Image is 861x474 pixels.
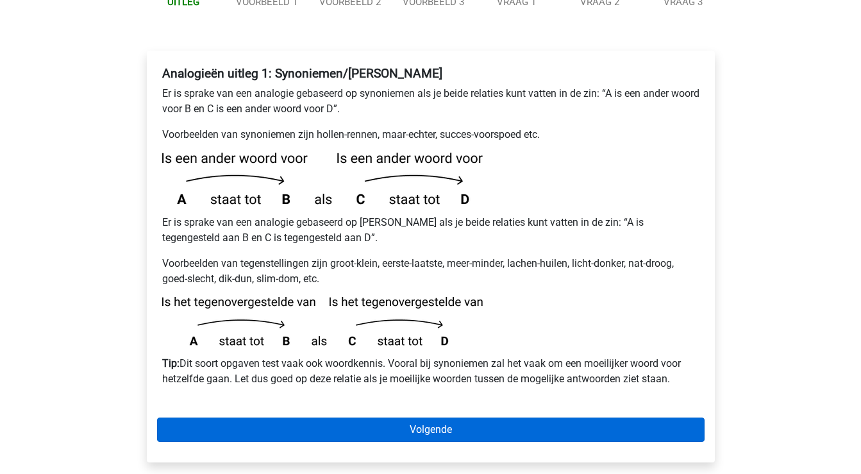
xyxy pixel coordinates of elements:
[157,418,705,442] a: Volgende
[162,356,699,387] p: Dit soort opgaven test vaak ook woordkennis. Vooral bij synoniemen zal het vaak om een moeilijker...
[162,256,699,287] p: Voorbeelden van tegenstellingen zijn groot-klein, eerste-laatste, meer-minder, lachen-huilen, lic...
[162,66,442,81] b: Analogieën uitleg 1: Synoniemen/[PERSON_NAME]
[162,127,699,142] p: Voorbeelden van synoniemen zijn hollen-rennen, maar-echter, succes-voorspoed etc.
[162,357,180,369] b: Tip:
[162,297,483,346] img: analogies_pattern1_2.png
[162,86,699,117] p: Er is sprake van een analogie gebaseerd op synoniemen als je beide relaties kunt vatten in de zin...
[162,215,699,246] p: Er is sprake van een analogie gebaseerd op [PERSON_NAME] als je beide relaties kunt vatten in de ...
[162,153,483,205] img: analogies_pattern1.png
